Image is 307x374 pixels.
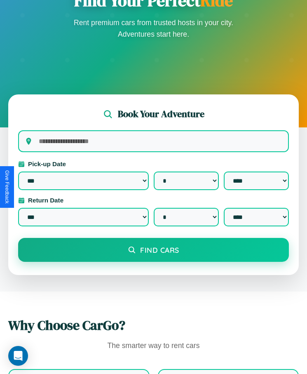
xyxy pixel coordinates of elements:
[18,160,289,167] label: Pick-up Date
[8,339,299,353] p: The smarter way to rent cars
[71,17,236,40] p: Rent premium cars from trusted hosts in your city. Adventures start here.
[118,108,204,120] h2: Book Your Adventure
[18,238,289,262] button: Find Cars
[8,316,299,334] h2: Why Choose CarGo?
[4,170,10,204] div: Give Feedback
[18,197,289,204] label: Return Date
[8,346,28,366] div: Open Intercom Messenger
